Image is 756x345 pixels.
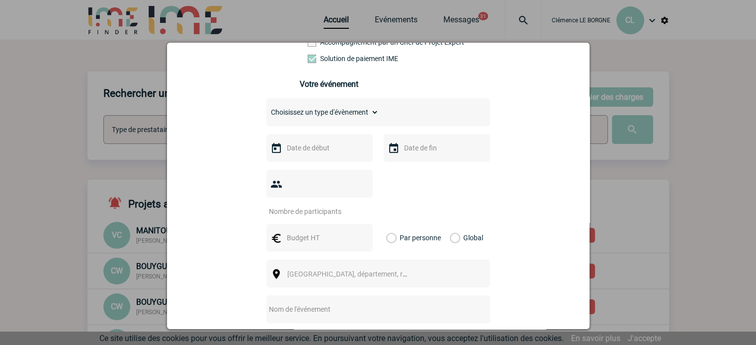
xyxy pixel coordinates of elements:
label: Prestation payante [308,38,351,46]
h3: Votre événement [300,79,456,89]
label: Conformité aux process achat client, Prise en charge de la facturation, Mutualisation de plusieur... [308,55,351,63]
label: Par personne [386,224,397,252]
label: Global [450,224,456,252]
input: Date de fin [402,141,470,154]
input: Nombre de participants [266,205,360,218]
input: Date de début [284,141,353,154]
input: Nom de l'événement [266,303,464,316]
input: Budget HT [284,231,353,244]
span: [GEOGRAPHIC_DATA], département, région... [287,270,425,278]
